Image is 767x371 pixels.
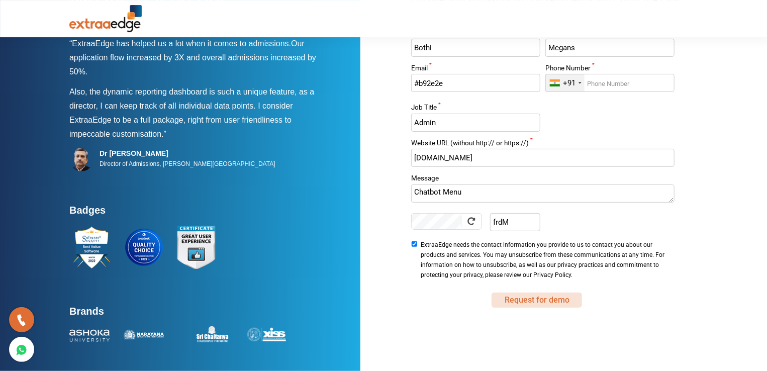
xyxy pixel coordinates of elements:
[545,39,674,57] input: Enter Institute Name
[69,305,326,323] h4: Brands
[411,241,418,247] input: ExtraaEdge needs the contact information you provide to us to contact you about our products and ...
[100,158,275,170] p: Director of Admissions, [PERSON_NAME][GEOGRAPHIC_DATA]
[411,114,540,132] input: Enter Job Title
[411,140,674,149] label: Website URL (without http:// or https://)
[546,74,585,91] div: India (भारत): +91
[411,74,540,92] input: Enter Email
[69,39,316,76] span: Our application flow increased by 3X and overall admissions increased by 50%.
[411,184,674,203] textarea: Message
[411,149,674,167] input: Enter Website URL
[69,204,326,222] h4: Badges
[545,74,674,92] input: Enter Phone Number
[411,175,674,184] label: Message
[411,39,540,57] input: Enter Full Name
[100,149,275,158] h5: Dr [PERSON_NAME]
[492,293,582,308] button: SUBMIT
[411,65,540,74] label: Email
[69,87,314,110] span: Also, the dynamic reporting dashboard is such a unique feature, as a director, I can keep track o...
[411,104,540,114] label: Job Title
[563,78,576,88] div: +91
[69,102,293,138] span: I consider ExtraaEdge to be a full package, right from user friendliness to impeccable customisat...
[545,65,674,74] label: Phone Number
[421,240,671,280] span: ExtraaEdge needs the contact information you provide to us to contact you about our products and ...
[69,39,291,48] span: “ExtraaEdge has helped us a lot when it comes to admissions.
[490,213,540,231] input: Enter Text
